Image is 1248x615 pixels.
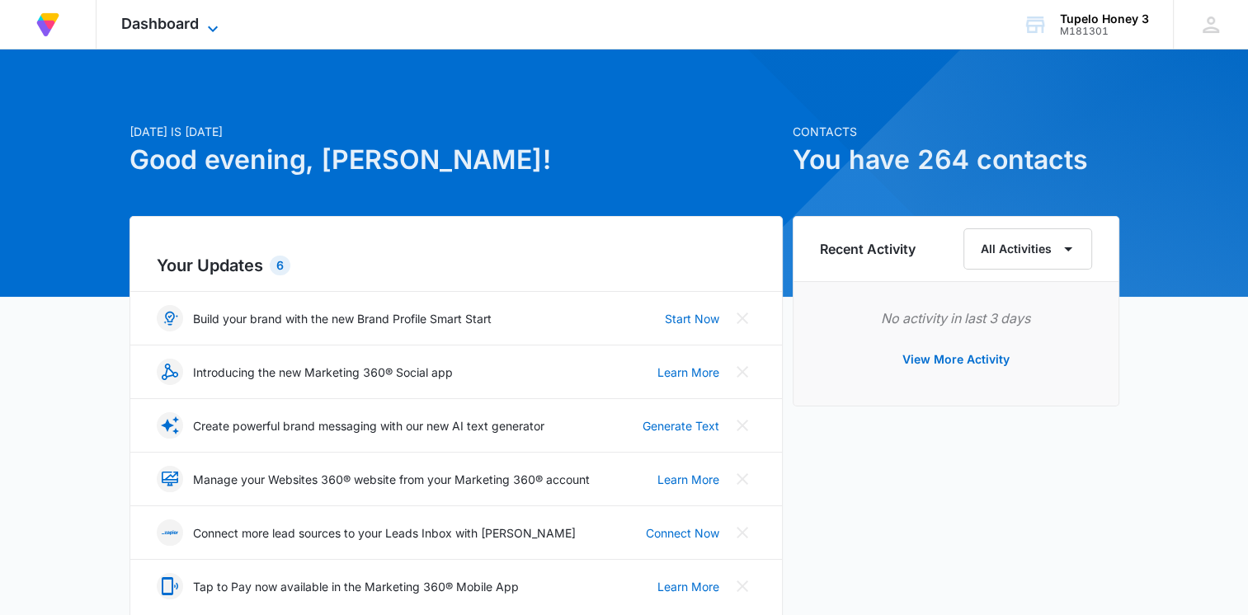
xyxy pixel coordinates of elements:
p: Build your brand with the new Brand Profile Smart Start [193,310,492,327]
button: Close [729,305,756,331]
h6: Recent Activity [820,239,916,259]
h2: Your Updates [157,253,756,278]
span: Dashboard [121,15,199,32]
p: [DATE] is [DATE] [130,123,783,140]
h1: You have 264 contacts [793,140,1119,180]
button: Close [729,412,756,439]
a: Learn More [657,364,719,381]
div: account id [1060,26,1149,37]
a: Learn More [657,471,719,488]
div: 6 [270,256,290,275]
p: Tap to Pay now available in the Marketing 360® Mobile App [193,578,519,595]
h1: Good evening, [PERSON_NAME]! [130,140,783,180]
a: Learn More [657,578,719,595]
p: No activity in last 3 days [820,308,1092,328]
button: All Activities [963,228,1092,270]
p: Create powerful brand messaging with our new AI text generator [193,417,544,434]
p: Contacts [793,123,1119,140]
button: Close [729,359,756,385]
img: Volusion [33,10,63,40]
p: Connect more lead sources to your Leads Inbox with [PERSON_NAME] [193,524,576,542]
p: Manage your Websites 360® website from your Marketing 360® account [193,471,590,488]
p: Introducing the new Marketing 360® Social app [193,364,453,381]
button: View More Activity [886,340,1026,379]
button: Close [729,466,756,492]
a: Generate Text [643,417,719,434]
button: Close [729,519,756,546]
button: Close [729,573,756,599]
div: account name [1060,12,1149,26]
a: Connect Now [646,524,719,542]
a: Start Now [665,310,719,327]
